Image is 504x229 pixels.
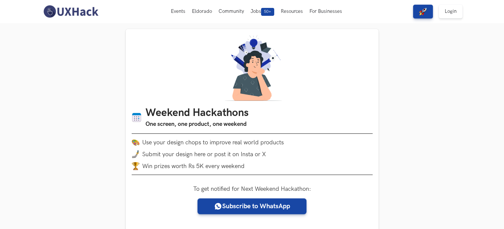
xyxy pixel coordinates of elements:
[132,112,142,123] img: Calendar icon
[132,162,373,170] li: Win prizes worth Rs 5K every weekend
[132,138,373,146] li: Use your design chops to improve real world products
[146,107,249,120] h1: Weekend Hackathons
[146,120,249,129] h3: One screen, one product, one weekend
[132,150,140,158] img: mobile-in-hand.png
[419,8,427,15] img: rocket
[142,151,266,158] span: Submit your design here or post it on Insta or X
[193,186,311,192] label: To get notified for Next Weekend Hackathon:
[132,162,140,170] img: trophy.png
[221,35,284,101] img: A designer thinking
[41,5,100,18] img: UXHack-logo.png
[198,198,306,214] a: Subscribe to WhatsApp
[132,138,140,146] img: palette.png
[439,5,463,18] a: Login
[261,8,274,16] span: 50+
